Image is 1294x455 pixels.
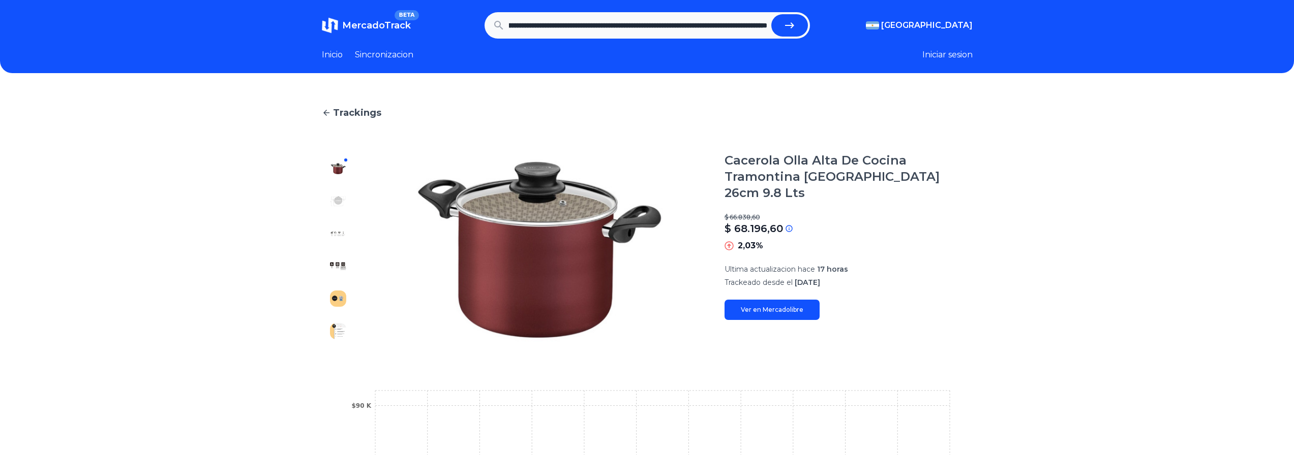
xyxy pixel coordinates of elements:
[725,300,820,320] a: Ver en Mercadolibre
[395,10,418,20] span: BETA
[330,290,346,307] img: Cacerola Olla Alta De Cocina Tramontina Paris 26cm 9.8 Lts
[795,278,820,287] span: [DATE]
[333,106,381,120] span: Trackings
[866,19,973,31] button: [GEOGRAPHIC_DATA]
[922,49,973,61] button: Iniciar sesion
[330,323,346,339] img: Cacerola Olla Alta De Cocina Tramontina Paris 26cm 9.8 Lts
[375,152,704,347] img: Cacerola Olla Alta De Cocina Tramontina Paris 26cm 9.8 Lts
[881,19,973,31] span: [GEOGRAPHIC_DATA]
[738,240,763,252] p: 2,03%
[330,225,346,242] img: Cacerola Olla Alta De Cocina Tramontina Paris 26cm 9.8 Lts
[322,17,411,34] a: MercadoTrackBETA
[322,17,338,34] img: MercadoTrack
[725,213,973,221] p: $ 66.838,60
[330,258,346,274] img: Cacerola Olla Alta De Cocina Tramontina Paris 26cm 9.8 Lts
[725,265,815,274] span: Ultima actualizacion hace
[355,49,413,61] a: Sincronizacion
[817,265,848,274] span: 17 horas
[725,152,973,201] h1: Cacerola Olla Alta De Cocina Tramontina [GEOGRAPHIC_DATA] 26cm 9.8 Lts
[866,21,879,29] img: Argentina
[330,160,346,177] img: Cacerola Olla Alta De Cocina Tramontina Paris 26cm 9.8 Lts
[322,106,973,120] a: Trackings
[322,49,343,61] a: Inicio
[351,402,371,409] tspan: $90 K
[330,193,346,209] img: Cacerola Olla Alta De Cocina Tramontina Paris 26cm 9.8 Lts
[725,278,793,287] span: Trackeado desde el
[725,221,783,236] p: $ 68.196,60
[342,20,411,31] span: MercadoTrack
